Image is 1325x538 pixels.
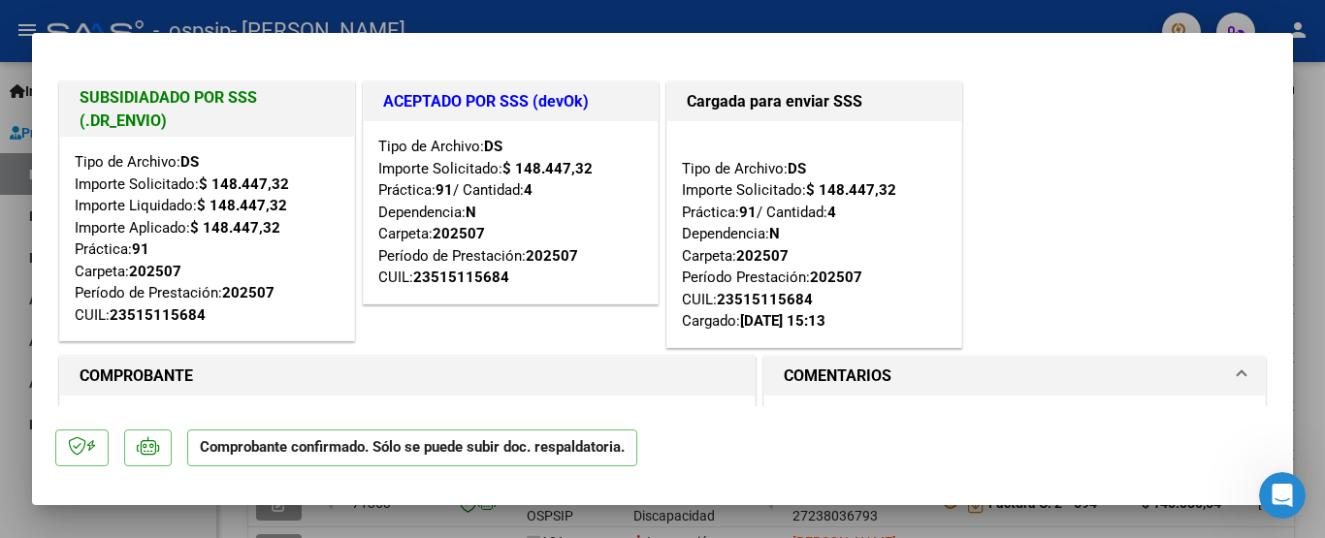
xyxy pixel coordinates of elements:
div: 23515115684 [110,304,206,327]
div: Tipo de Archivo: Importe Solicitado: Práctica: / Cantidad: Dependencia: Carpeta: Período Prestaci... [682,136,947,332]
strong: DS [788,160,806,177]
strong: DS [180,153,199,171]
strong: 202507 [129,263,181,280]
iframe: Intercom live chat [1259,472,1306,519]
strong: $ 148.447,32 [190,219,280,237]
div: 23515115684 [413,267,509,289]
strong: $ 148.447,32 [502,160,593,177]
strong: N [466,204,476,221]
mat-expansion-panel-header: COMENTARIOS [764,357,1265,396]
h1: Cargada para enviar SSS [687,90,942,113]
div: Tipo de Archivo: Importe Solicitado: Práctica: / Cantidad: Dependencia: Carpeta: Período de Prest... [378,136,643,289]
strong: DS [484,138,502,155]
h1: COMENTARIOS [784,364,891,388]
strong: [DATE] 15:13 [740,312,825,330]
strong: 91 [739,204,757,221]
strong: 202507 [526,247,578,265]
div: Tipo de Archivo: Importe Solicitado: Importe Liquidado: Importe Aplicado: Práctica: Carpeta: Perí... [75,151,339,326]
strong: 91 [132,240,149,258]
strong: N [769,225,780,242]
h1: ACEPTADO POR SSS (devOk) [383,90,638,113]
h1: SUBSIDIADADO POR SSS (.DR_ENVIO) [80,86,335,133]
strong: 202507 [433,225,485,242]
strong: 202507 [810,269,862,286]
strong: 202507 [736,247,789,265]
strong: 202507 [222,284,275,301]
strong: 91 [436,181,453,199]
strong: COMPROBANTE [80,366,193,385]
strong: $ 148.447,32 [806,181,896,199]
strong: 4 [827,204,836,221]
strong: $ 148.447,32 [199,175,289,193]
div: 23515115684 [717,289,813,311]
strong: 4 [524,181,533,199]
strong: $ 148.447,32 [197,197,287,214]
p: Comprobante confirmado. Sólo se puede subir doc. respaldatoria. [187,429,637,467]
